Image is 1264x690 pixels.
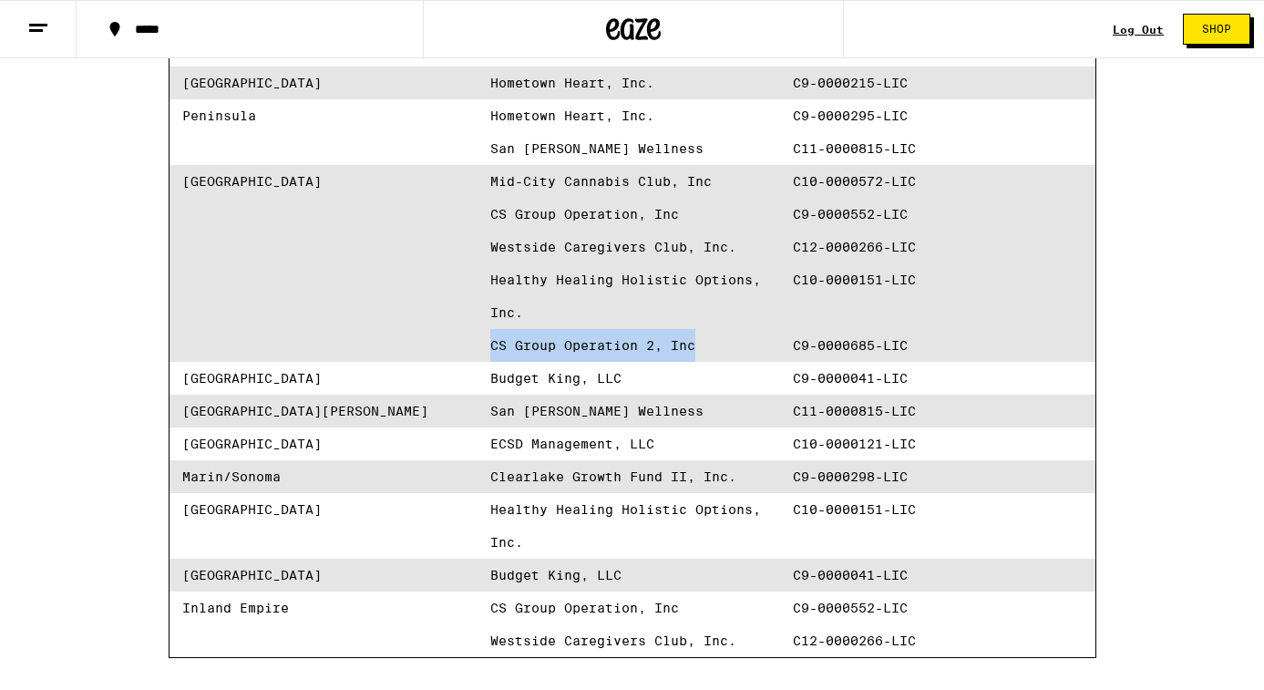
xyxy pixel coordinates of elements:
[182,99,478,165] div: Peninsula
[490,395,780,427] span: San [PERSON_NAME] Wellness
[490,329,780,362] span: CS Group Operation 2, Inc
[490,67,780,99] span: Hometown Heart, Inc.
[793,263,1083,329] span: C10-0000151-LIC
[793,592,1083,624] span: C9-0000552-LIC
[793,329,1083,362] span: C9-0000685-LIC
[182,67,478,99] div: [GEOGRAPHIC_DATA]
[793,362,1083,395] span: C9-0000041-LIC
[793,67,1083,99] span: C9-0000215-LIC
[182,592,478,657] div: Inland Empire
[182,362,478,395] div: [GEOGRAPHIC_DATA]
[1183,14,1250,45] button: Shop
[490,493,780,559] span: Healthy Healing Holistic Options, Inc.
[182,165,478,362] div: [GEOGRAPHIC_DATA]
[490,362,780,395] span: Budget King, LLC
[793,198,1083,231] span: C9-0000552-LIC
[1202,24,1231,35] span: Shop
[793,559,1083,592] span: C9-0000041-LIC
[490,198,780,231] span: CS Group Operation, Inc
[490,263,780,329] span: Healthy Healing Holistic Options, Inc.
[490,165,780,198] span: Mid-City Cannabis Club, Inc
[793,165,1083,198] span: C10-0000572-LIC
[490,231,780,263] span: Westside Caregivers Club, Inc.
[182,559,478,592] div: [GEOGRAPHIC_DATA]
[182,460,478,493] div: Marin/Sonoma
[490,460,780,493] span: Clearlake Growth Fund II, Inc.
[490,132,780,165] span: San [PERSON_NAME] Wellness
[490,592,780,624] span: CS Group Operation, Inc
[182,493,478,559] div: [GEOGRAPHIC_DATA]
[490,624,780,657] span: Westside Caregivers Club, Inc.
[793,624,1083,657] span: C12-0000266-LIC
[793,132,1083,165] span: C11-0000815-LIC
[490,99,780,132] span: Hometown Heart, Inc.
[182,427,478,460] div: [GEOGRAPHIC_DATA]
[793,427,1083,460] span: C10-0000121-LIC
[793,493,1083,559] span: C10-0000151-LIC
[793,231,1083,263] span: C12-0000266-LIC
[1113,24,1164,36] div: Log Out
[793,460,1083,493] span: C9-0000298-LIC
[793,99,1083,132] span: C9-0000295-LIC
[490,427,780,460] span: ECSD Management, LLC
[182,395,478,427] div: [GEOGRAPHIC_DATA][PERSON_NAME]
[1107,23,1169,36] button: Log Out
[490,559,780,592] span: Budget King, LLC
[793,395,1083,427] span: C11-0000815-LIC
